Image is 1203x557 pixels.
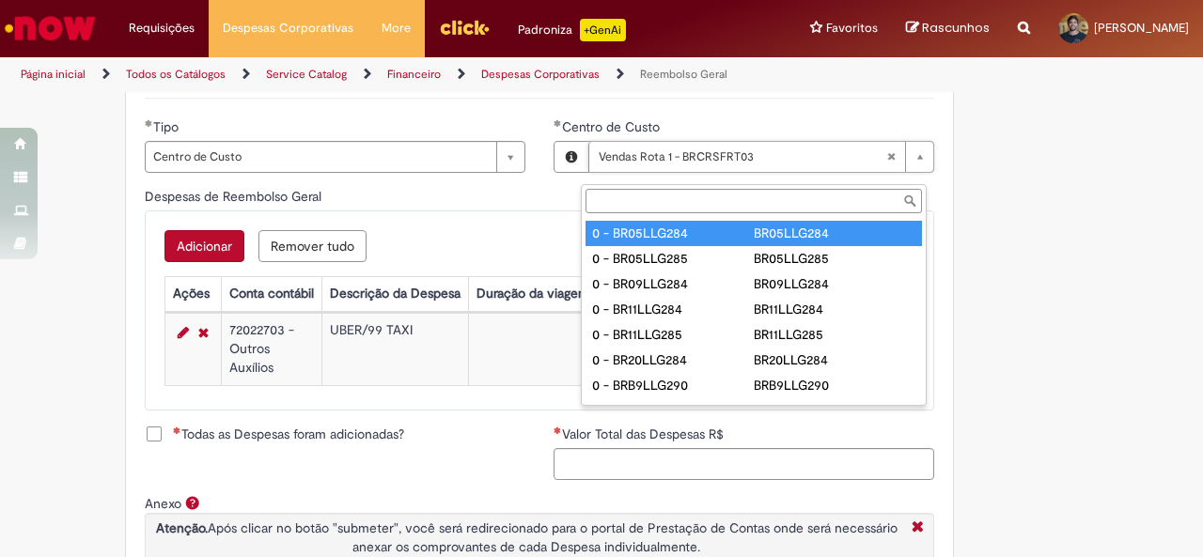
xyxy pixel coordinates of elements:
div: BR11LLG284 [754,300,915,318]
div: BR20LLG284 [754,350,915,369]
div: 0 - BR11LLG284 [592,300,754,318]
div: BR05LLG285 [754,249,915,268]
div: 0 - BR11LLG285 [592,325,754,344]
div: 0 - BR05LLG284 [592,224,754,242]
div: BRC0LLG288 [754,401,915,420]
div: 0 - BR09LLG284 [592,274,754,293]
div: 0 - BRC0LLG288 [592,401,754,420]
div: BRB9LLG290 [754,376,915,395]
div: 0 - BRB9LLG290 [592,376,754,395]
div: 0 - BR20LLG284 [592,350,754,369]
div: BR09LLG284 [754,274,915,293]
div: BR11LLG285 [754,325,915,344]
ul: Centro de Custo [582,217,926,405]
div: 0 - BR05LLG285 [592,249,754,268]
div: BR05LLG284 [754,224,915,242]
